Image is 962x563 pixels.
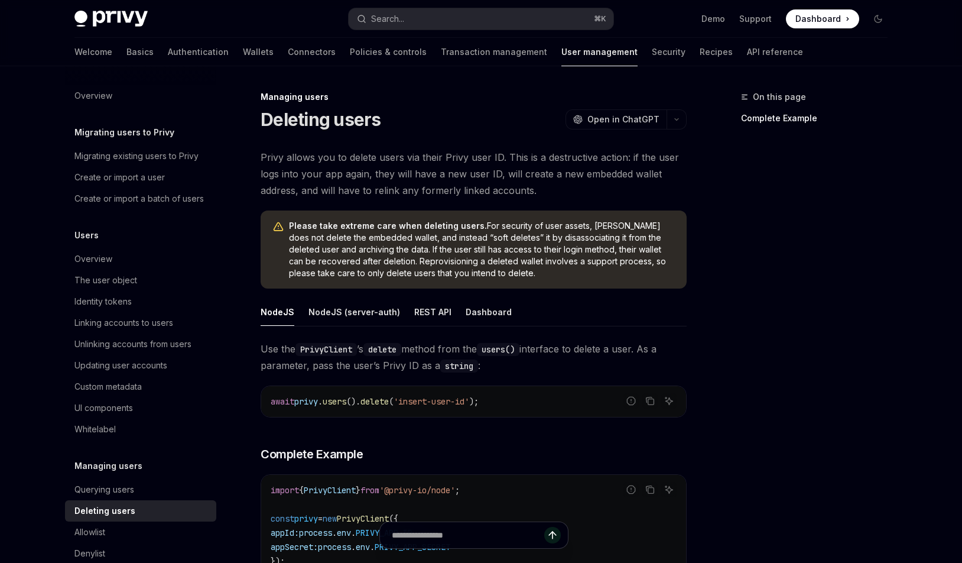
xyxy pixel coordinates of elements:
[74,525,105,539] div: Allowlist
[360,485,379,496] span: from
[795,13,841,25] span: Dashboard
[289,221,487,231] strong: Please take extreme care when deleting users.
[261,91,687,103] div: Managing users
[466,298,512,326] button: Dashboard
[65,248,216,270] a: Overview
[441,38,547,66] a: Transaction management
[323,513,337,524] span: new
[294,396,318,407] span: privy
[65,419,216,440] a: Whitelabel
[350,38,427,66] a: Policies & controls
[349,8,613,30] button: Open search
[389,396,394,407] span: (
[394,396,469,407] span: 'insert-user-id'
[642,393,658,409] button: Copy the contents from the code block
[469,396,479,407] span: );
[74,89,112,103] div: Overview
[261,446,363,462] span: Complete Example
[379,485,455,496] span: '@privy-io/node'
[661,393,677,409] button: Ask AI
[701,13,725,25] a: Demo
[561,38,638,66] a: User management
[74,422,116,436] div: Whitelabel
[440,360,478,373] code: string
[337,513,389,524] span: PrivyClient
[747,38,803,66] a: API reference
[304,485,356,496] span: PrivyClient
[271,485,299,496] span: import
[623,482,639,497] button: Report incorrect code
[786,9,859,28] a: Dashboard
[261,298,294,326] button: NodeJS
[74,149,199,163] div: Migrating existing users to Privy
[65,270,216,291] a: The user object
[318,513,323,524] span: =
[74,483,134,497] div: Querying users
[243,38,274,66] a: Wallets
[74,459,142,473] h5: Managing users
[126,38,154,66] a: Basics
[318,396,323,407] span: .
[587,114,659,125] span: Open in ChatGPT
[272,221,284,233] svg: Warning
[74,192,204,206] div: Create or import a batch of users
[288,38,336,66] a: Connectors
[261,109,381,130] h1: Deleting users
[74,337,191,351] div: Unlinking accounts from users
[65,85,216,106] a: Overview
[65,145,216,167] a: Migrating existing users to Privy
[356,485,360,496] span: }
[271,513,294,524] span: const
[261,341,687,374] span: Use the ’s method from the interface to delete a user. As a parameter, pass the user’s Privy ID a...
[168,38,229,66] a: Authentication
[74,316,173,330] div: Linking accounts to users
[74,401,133,415] div: UI components
[65,397,216,419] a: UI components
[65,479,216,500] a: Querying users
[389,513,398,524] span: ({
[65,312,216,334] a: Linking accounts to users
[661,482,677,497] button: Ask AI
[289,220,675,279] span: For security of user assets, [PERSON_NAME] does not delete the embedded wallet, and instead “soft...
[544,527,561,543] button: Send message
[74,228,99,242] h5: Users
[74,358,167,373] div: Updating user accounts
[414,298,451,326] button: REST API
[65,376,216,397] a: Custom metadata
[295,343,357,356] code: PrivyClient
[271,396,294,407] span: await
[455,485,460,496] span: ;
[652,38,685,66] a: Security
[65,188,216,209] a: Create or import a batch of users
[74,504,135,518] div: Deleting users
[74,295,132,309] div: Identity tokens
[299,485,304,496] span: {
[477,343,519,356] code: users()
[261,149,687,199] span: Privy allows you to delete users via their Privy user ID. This is a destructive action: if the us...
[360,396,389,407] span: delete
[74,125,174,140] h5: Migrating users to Privy
[65,500,216,522] a: Deleting users
[565,109,667,130] button: Open in ChatGPT
[363,343,401,356] code: delete
[65,355,216,376] a: Updating user accounts
[65,334,216,355] a: Unlinking accounts from users
[869,9,888,28] button: Toggle dark mode
[346,396,360,407] span: ().
[623,393,639,409] button: Report incorrect code
[65,522,216,543] a: Allowlist
[371,12,404,26] div: Search...
[642,482,658,497] button: Copy the contents from the code block
[74,11,148,27] img: dark logo
[308,298,400,326] button: NodeJS (server-auth)
[294,513,318,524] span: privy
[65,291,216,312] a: Identity tokens
[74,273,137,287] div: The user object
[65,167,216,188] a: Create or import a user
[74,170,165,185] div: Create or import a user
[700,38,733,66] a: Recipes
[753,90,806,104] span: On this page
[392,522,544,548] input: Ask a question...
[74,38,112,66] a: Welcome
[74,546,105,561] div: Denylist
